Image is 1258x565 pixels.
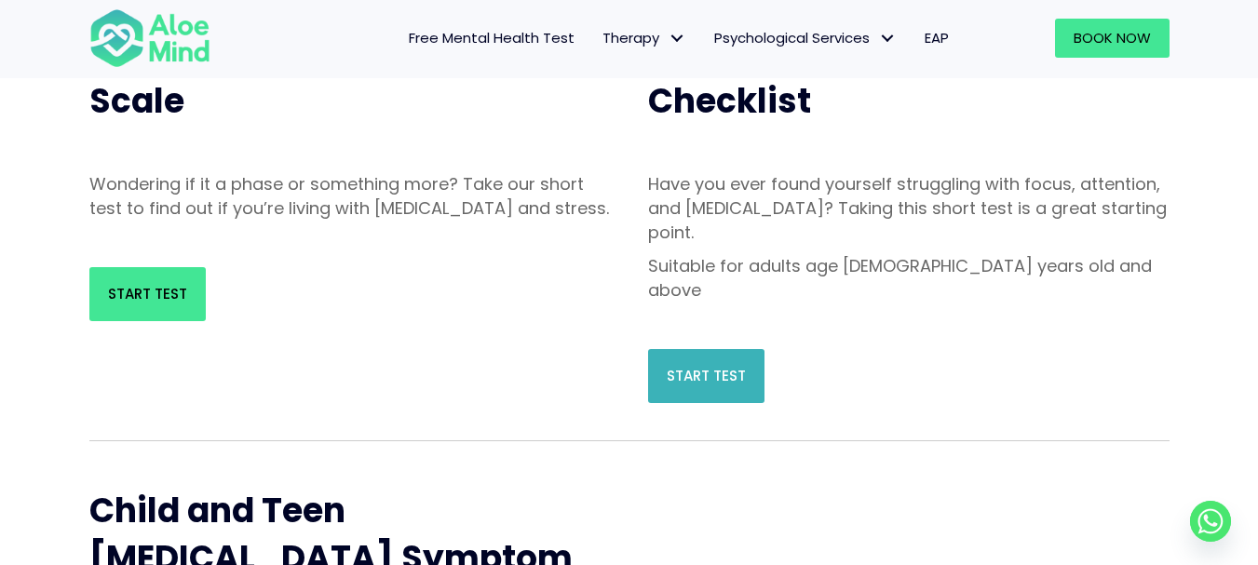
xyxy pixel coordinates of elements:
a: Psychological ServicesPsychological Services: submenu [700,19,911,58]
span: Free Mental Health Test [409,28,575,47]
span: Start Test [667,366,746,385]
span: Psychological Services: submenu [874,25,901,52]
span: Therapy: submenu [664,25,691,52]
span: Therapy [602,28,686,47]
nav: Menu [235,19,963,58]
span: Psychological Services [714,28,897,47]
a: Whatsapp [1190,501,1231,542]
p: Suitable for adults age [DEMOGRAPHIC_DATA] years old and above [648,254,1170,303]
a: Book Now [1055,19,1170,58]
a: Start Test [89,267,206,321]
span: EAP [925,28,949,47]
a: Start Test [648,349,764,403]
a: EAP [911,19,963,58]
a: Free Mental Health Test [395,19,588,58]
p: Wondering if it a phase or something more? Take our short test to find out if you’re living with ... [89,172,611,221]
span: Book Now [1074,28,1151,47]
img: Aloe mind Logo [89,7,210,69]
span: Start Test [108,284,187,303]
a: TherapyTherapy: submenu [588,19,700,58]
p: Have you ever found yourself struggling with focus, attention, and [MEDICAL_DATA]? Taking this sh... [648,172,1170,245]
